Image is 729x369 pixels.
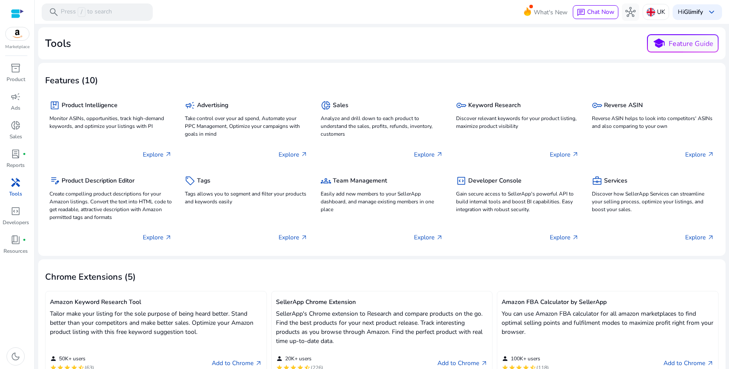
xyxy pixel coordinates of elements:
button: hub [622,3,639,21]
span: lab_profile [10,149,21,159]
p: Product [7,75,25,83]
button: chatChat Now [573,5,618,19]
span: arrow_outward [572,151,579,158]
h5: Reverse ASIN [604,102,643,109]
span: donut_small [321,100,331,111]
h5: Team Management [333,177,387,185]
p: Explore [550,233,579,242]
img: uk.svg [647,8,655,16]
p: Discover how SellerApp Services can streamline your selling process, optimize your listings, and ... [592,190,714,213]
span: 100K+ users [511,355,540,362]
h5: Developer Console [468,177,522,185]
span: arrow_outward [707,234,714,241]
span: Chat Now [587,8,614,16]
p: UK [657,4,665,20]
span: donut_small [10,120,21,131]
img: amazon.svg [6,27,29,40]
p: Marketplace [5,44,30,50]
p: Tailor make your listing for the sole purpose of being heard better. Stand better than your compe... [50,309,262,336]
span: campaign [185,100,195,111]
p: Explore [279,233,308,242]
mat-icon: person [50,355,57,362]
h3: Chrome Extensions (5) [45,272,136,282]
p: Resources [3,247,28,255]
span: fiber_manual_record [23,238,26,242]
button: schoolFeature Guide [647,34,719,52]
h5: Amazon Keyword Research Tool [50,299,262,306]
h5: Sales [333,102,348,109]
span: search [49,7,59,17]
span: groups [321,176,331,186]
h5: Product Description Editor [62,177,135,185]
span: arrow_outward [481,360,488,367]
p: Tools [9,190,22,198]
h5: Tags [197,177,210,185]
p: Explore [279,150,308,159]
span: arrow_outward [707,360,714,367]
p: Analyze and drill down to each product to understand the sales, profits, refunds, inventory, cust... [321,114,443,138]
h3: Features (10) [45,75,98,86]
p: Feature Guide [669,39,713,49]
span: dark_mode [10,351,21,362]
p: Explore [685,233,714,242]
span: book_4 [10,235,21,245]
p: Create compelling product descriptions for your Amazon listings. Convert the text into HTML code ... [49,190,172,221]
p: SellerApp's Chrome extension to Research and compare products on the go. Find the best products f... [276,309,488,346]
span: arrow_outward [301,234,308,241]
a: Add to Chromearrow_outward [663,358,714,369]
h5: Advertising [197,102,228,109]
mat-icon: person [276,355,283,362]
p: Explore [143,150,172,159]
span: campaign [10,91,21,102]
span: arrow_outward [436,234,443,241]
span: code_blocks [10,206,21,216]
p: Reverse ASIN helps to look into competitors' ASINs and also comparing to your own [592,114,714,130]
p: Explore [143,233,172,242]
span: keyboard_arrow_down [706,7,717,17]
p: Monitor ASINs, opportunities, track high-demand keywords, and optimize your listings with PI [49,114,172,130]
span: edit_note [49,176,60,186]
span: handyman [10,177,21,188]
span: key [592,100,602,111]
span: / [78,7,85,17]
span: arrow_outward [301,151,308,158]
span: package [49,100,60,111]
h5: Amazon FBA Calculator by SellerApp [502,299,714,306]
span: arrow_outward [572,234,579,241]
span: school [653,37,665,50]
span: arrow_outward [707,151,714,158]
span: business_center [592,176,602,186]
p: Reports [7,161,25,169]
span: 20K+ users [285,355,312,362]
b: Glimify [684,8,703,16]
a: Add to Chromearrow_outward [212,358,262,369]
p: Explore [414,233,443,242]
a: Add to Chromearrow_outward [437,358,488,369]
p: Explore [685,150,714,159]
h5: Services [604,177,627,185]
h5: Keyword Research [468,102,521,109]
p: Take control over your ad spend, Automate your PPC Management, Optimize your campaigns with goals... [185,114,307,138]
mat-icon: person [502,355,509,362]
h5: Product Intelligence [62,102,118,109]
span: What's New [534,5,568,20]
p: Sales [10,133,22,140]
span: arrow_outward [165,151,172,158]
span: arrow_outward [255,360,262,367]
p: Gain secure access to SellerApp's powerful API to build internal tools and boost BI capabilities.... [456,190,578,213]
span: arrow_outward [165,234,172,241]
span: chat [577,8,585,17]
span: sell [185,176,195,186]
h2: Tools [45,37,71,50]
span: 50K+ users [59,355,85,362]
p: Developers [3,219,29,226]
h5: SellerApp Chrome Extension [276,299,488,306]
p: Explore [550,150,579,159]
p: Hi [678,9,703,15]
p: Press to search [61,7,112,17]
span: code_blocks [456,176,466,186]
p: Tags allows you to segment and filter your products and keywords easily [185,190,307,206]
span: key [456,100,466,111]
p: You can use Amazon FBA calculator for all amazon marketplaces to find optimal selling points and ... [502,309,714,336]
p: Easily add new members to your SellerApp dashboard, and manage existing members in one place [321,190,443,213]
